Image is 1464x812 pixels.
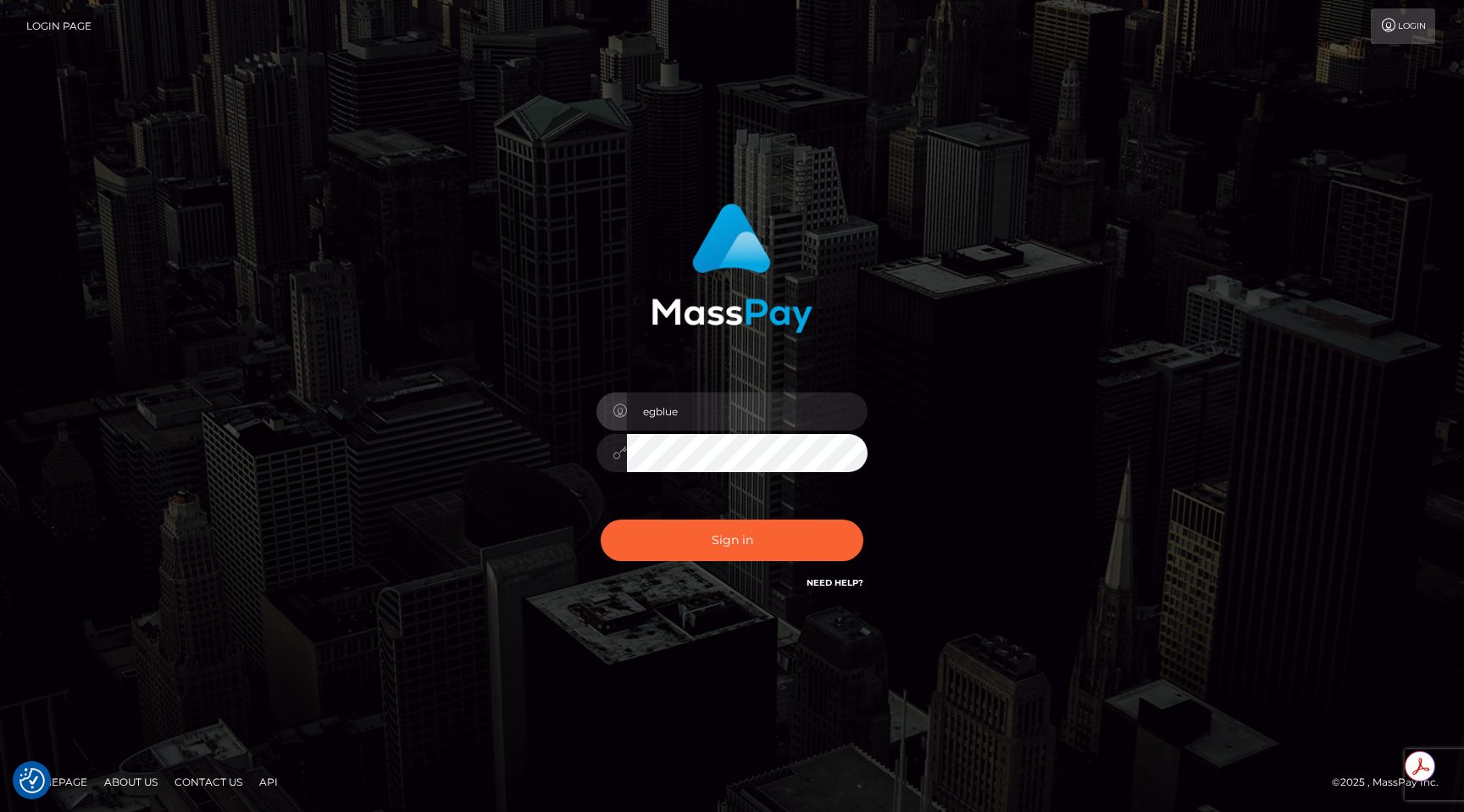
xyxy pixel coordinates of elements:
div: © 2025 , MassPay Inc. [1332,773,1451,792]
a: Login Page [26,8,91,44]
a: Need Help? [807,577,863,588]
a: About Us [97,769,164,795]
button: Consent Preferences [19,768,45,793]
a: Contact Us [168,769,249,795]
a: Login [1371,8,1435,44]
img: Revisit consent button [19,768,45,793]
button: Sign in [601,520,863,561]
a: API [252,769,285,795]
input: Username... [627,392,868,431]
a: Homepage [19,769,94,795]
img: MassPay Login [652,203,812,333]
